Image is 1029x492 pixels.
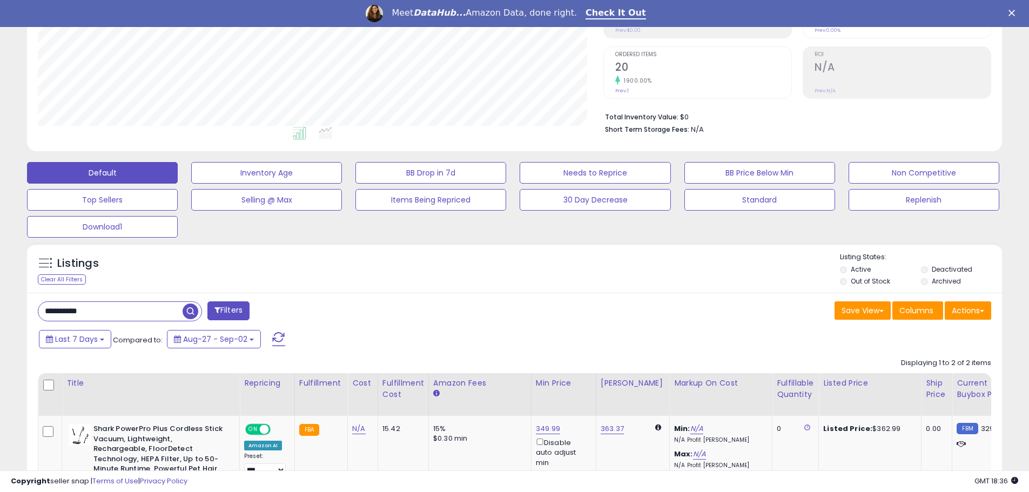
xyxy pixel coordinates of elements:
label: Deactivated [932,265,972,274]
h2: 20 [615,61,791,76]
b: Max: [674,449,693,459]
div: Fulfillment Cost [382,378,424,400]
strong: Copyright [11,476,50,486]
div: Title [66,378,235,389]
div: Fulfillment [299,378,343,389]
button: Aug-27 - Sep-02 [167,330,261,348]
button: Default [27,162,178,184]
div: Markup on Cost [674,378,768,389]
span: ROI [815,52,991,58]
div: Clear All Filters [38,274,86,285]
a: N/A [352,423,365,434]
div: Close [1008,10,1019,16]
small: Prev: 0.00% [815,27,840,33]
a: Check It Out [586,8,646,19]
button: 30 Day Decrease [520,189,670,211]
button: Actions [945,301,991,320]
span: N/A [691,124,704,134]
span: 2025-09-10 18:36 GMT [974,476,1018,486]
div: 0 [777,424,810,434]
button: Non Competitive [849,162,999,184]
span: OFF [269,425,286,434]
a: 349.99 [536,423,560,434]
h2: N/A [815,61,991,76]
p: Listing States: [840,252,1002,262]
span: Columns [899,305,933,316]
a: N/A [693,449,706,460]
button: Inventory Age [191,162,342,184]
span: ON [246,425,260,434]
div: Preset: [244,453,286,477]
div: Amazon Fees [433,378,527,389]
div: $362.99 [823,424,913,434]
span: Aug-27 - Sep-02 [183,334,247,345]
img: 31G7tRcIwwL._SL40_.jpg [69,424,91,446]
button: Items Being Repriced [355,189,506,211]
b: Total Inventory Value: [605,112,678,122]
i: DataHub... [413,8,466,18]
li: $0 [605,110,983,123]
div: Current Buybox Price [957,378,1012,400]
div: Amazon AI [244,441,282,450]
h5: Listings [57,256,99,271]
div: Cost [352,378,373,389]
button: Columns [892,301,943,320]
small: Prev: N/A [815,87,836,94]
button: Standard [684,189,835,211]
span: Ordered Items [615,52,791,58]
label: Out of Stock [851,277,890,286]
button: Replenish [849,189,999,211]
div: Displaying 1 to 2 of 2 items [901,358,991,368]
div: Listed Price [823,378,917,389]
div: Ship Price [926,378,947,400]
small: FBA [299,424,319,436]
div: Disable auto adjust min [536,436,588,468]
div: Min Price [536,378,591,389]
img: Profile image for Georgie [366,5,383,22]
button: Selling @ Max [191,189,342,211]
div: 15.42 [382,424,420,434]
p: N/A Profit [PERSON_NAME] [674,436,764,444]
div: seller snap | | [11,476,187,487]
a: Privacy Policy [140,476,187,486]
div: 0.00 [926,424,944,434]
label: Active [851,265,871,274]
div: Repricing [244,378,290,389]
button: Top Sellers [27,189,178,211]
small: FBM [957,423,978,434]
b: Listed Price: [823,423,872,434]
div: $0.30 min [433,434,523,443]
button: Filters [207,301,250,320]
button: Needs to Reprice [520,162,670,184]
button: BB Drop in 7d [355,162,506,184]
span: Compared to: [113,335,163,345]
button: Download1 [27,216,178,238]
div: Meet Amazon Data, done right. [392,8,577,18]
div: 15% [433,424,523,434]
button: Last 7 Days [39,330,111,348]
span: 329.99 [981,423,1005,434]
small: Prev: $0.00 [615,27,641,33]
button: Save View [835,301,891,320]
small: 1900.00% [620,77,651,85]
a: 363.37 [601,423,624,434]
small: Amazon Fees. [433,389,440,399]
th: The percentage added to the cost of goods (COGS) that forms the calculator for Min & Max prices. [670,373,772,416]
button: BB Price Below Min [684,162,835,184]
div: [PERSON_NAME] [601,378,665,389]
small: Prev: 1 [615,87,629,94]
a: N/A [690,423,703,434]
b: Min: [674,423,690,434]
span: Last 7 Days [55,334,98,345]
a: Terms of Use [92,476,138,486]
label: Archived [932,277,961,286]
b: Short Term Storage Fees: [605,125,689,134]
div: Fulfillable Quantity [777,378,814,400]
